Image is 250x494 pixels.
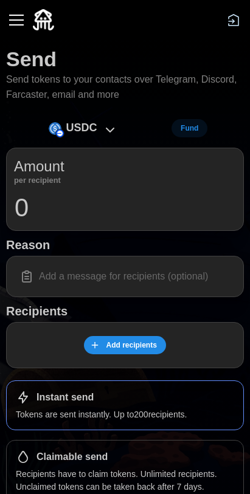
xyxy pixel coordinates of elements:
[181,120,198,137] span: Fund
[33,9,54,30] img: Quidli
[14,177,64,184] p: per recipient
[6,303,244,319] h1: Recipients
[14,264,236,289] input: Add a message for recipients (optional)
[6,46,57,72] h1: Send
[6,72,244,103] p: Send tokens to your contacts over Telegram, Discord, Farcaster, email and more
[172,119,207,137] button: Fund
[14,156,64,177] p: Amount
[106,337,156,354] span: Add recipients
[16,408,234,420] p: Tokens are sent instantly. Up to 200 recipients.
[14,193,236,223] input: 0
[49,122,61,135] img: USDC (on Base)
[36,391,94,404] h1: Instant send
[223,10,244,30] button: Connect
[84,336,166,354] button: Add recipients
[6,237,244,253] h1: Reason
[66,119,97,137] p: USDC
[16,468,234,493] p: Recipients have to claim tokens. Unlimited recipients. Unclaimed tokens can be taken back after 7...
[36,451,108,464] h1: Claimable send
